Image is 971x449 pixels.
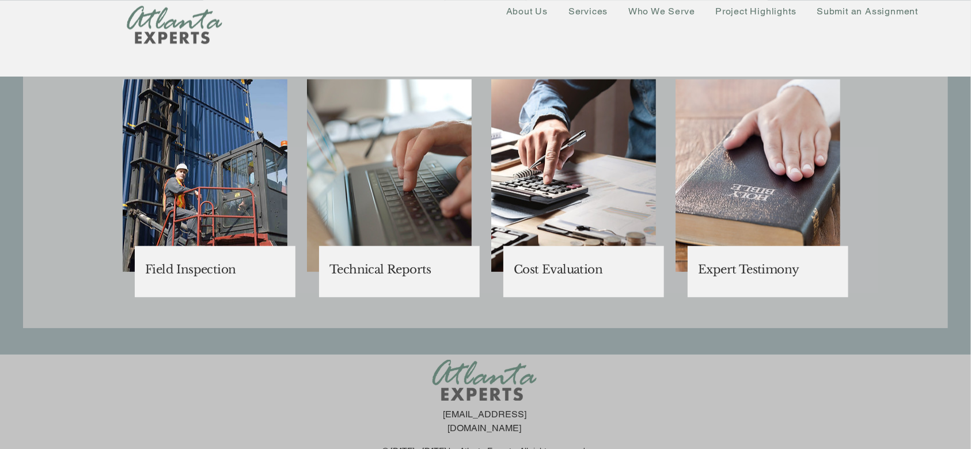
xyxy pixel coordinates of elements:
span: Submit an Assignment [817,6,918,17]
img: Businessman typing on laptop [307,79,472,272]
span: About Us [506,6,548,17]
span: Technical Reports [329,262,431,276]
span: Project Highlights [715,6,796,17]
img: Swearing on a Bible [676,79,840,272]
span: Expert Testimony [698,262,799,276]
span: Cost Evaluation [514,262,602,276]
img: Statistic calculating [491,79,656,272]
img: New Logo Transparent Background_edited.png [127,5,222,44]
img: Industrial Worker [123,79,287,272]
span: Field Inspection [145,262,236,276]
img: New Logo Transparent Background_edited.png [432,360,537,401]
span: Services [568,6,608,17]
a: [EMAIL_ADDRESS][DOMAIN_NAME] [443,409,526,433]
span: Who We Serve [628,6,695,17]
